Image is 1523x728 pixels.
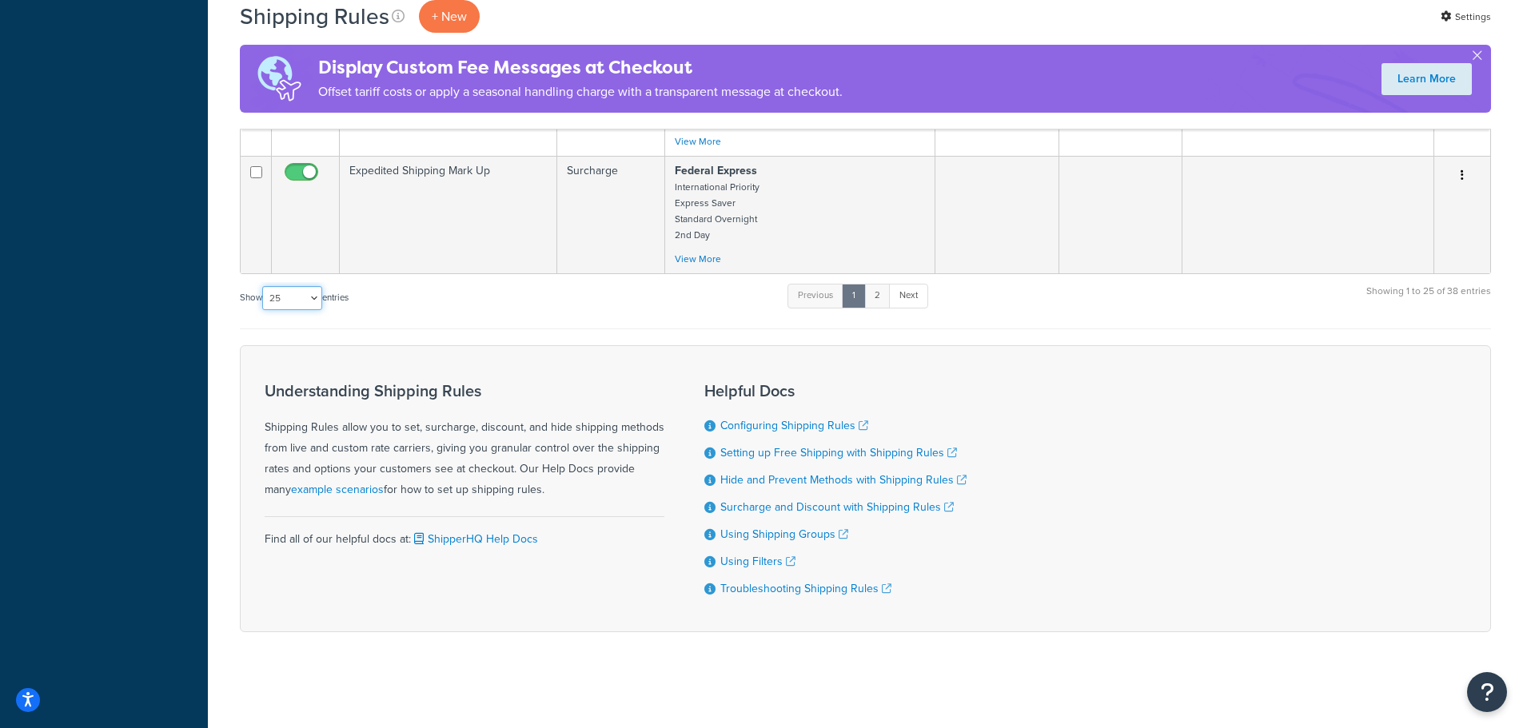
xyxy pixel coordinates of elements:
a: ShipperHQ Help Docs [411,531,538,547]
a: Hide and Prevent Methods with Shipping Rules [720,471,967,488]
small: International Priority Express Saver Standard Overnight 2nd Day [675,180,760,242]
div: Find all of our helpful docs at: [265,516,664,550]
a: Previous [787,284,843,308]
a: Settings [1441,6,1491,28]
img: duties-banner-06bc72dcb5fe05cb3f9472aba00be2ae8eb53ab6f0d8bb03d382ba314ac3c341.png [240,45,318,113]
a: Troubleshooting Shipping Rules [720,580,891,597]
a: Next [889,284,928,308]
a: Using Filters [720,553,795,570]
a: Using Shipping Groups [720,526,848,543]
a: 2 [864,284,891,308]
div: Showing 1 to 25 of 38 entries [1366,282,1491,316]
a: 1 [842,284,866,308]
strong: Federal Express [675,162,757,179]
a: Learn More [1381,63,1472,95]
a: View More [675,134,721,149]
a: Surcharge and Discount with Shipping Rules [720,499,954,515]
td: Expedited Shipping Mark Up [340,156,557,273]
a: Setting up Free Shipping with Shipping Rules [720,444,957,461]
div: Shipping Rules allow you to set, surcharge, discount, and hide shipping methods from live and cus... [265,382,664,500]
h3: Understanding Shipping Rules [265,382,664,400]
a: Configuring Shipping Rules [720,417,868,434]
a: example scenarios [291,481,384,498]
p: Offset tariff costs or apply a seasonal handling charge with a transparent message at checkout. [318,81,843,103]
h4: Display Custom Fee Messages at Checkout [318,54,843,81]
h1: Shipping Rules [240,1,389,32]
h3: Helpful Docs [704,382,967,400]
button: Open Resource Center [1467,672,1507,712]
a: View More [675,252,721,266]
label: Show entries [240,286,349,310]
select: Showentries [262,286,322,310]
td: Surcharge [557,156,665,273]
